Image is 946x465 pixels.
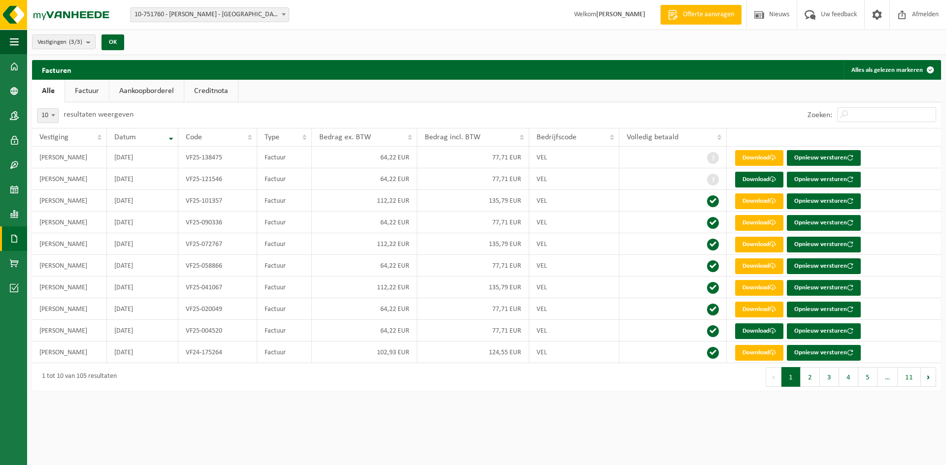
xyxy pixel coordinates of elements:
td: 64,22 EUR [312,168,418,190]
td: Factuur [257,298,312,320]
button: Opnieuw versturen [787,323,861,339]
span: … [878,367,898,387]
td: [DATE] [107,341,178,363]
td: 77,71 EUR [417,255,529,277]
td: VF25-020049 [178,298,257,320]
a: Creditnota [184,80,238,102]
button: 3 [820,367,839,387]
button: Opnieuw versturen [787,237,861,252]
button: Opnieuw versturen [787,150,861,166]
td: 64,22 EUR [312,147,418,168]
span: 10-751760 - BILLIET FILIP - KORTRIJK [131,8,289,22]
td: Factuur [257,341,312,363]
a: Offerte aanvragen [660,5,742,25]
span: Code [186,133,202,141]
td: Factuur [257,233,312,255]
span: Datum [114,133,136,141]
button: Opnieuw versturen [787,280,861,296]
a: Aankoopborderel [109,80,184,102]
h2: Facturen [32,60,81,79]
td: [DATE] [107,320,178,341]
td: VEL [529,277,619,298]
button: OK [101,34,124,50]
button: 5 [858,367,878,387]
a: Download [735,258,783,274]
td: VF25-090336 [178,212,257,233]
a: Download [735,280,783,296]
td: [PERSON_NAME] [32,298,107,320]
td: VEL [529,233,619,255]
td: 135,79 EUR [417,190,529,212]
td: VF25-072767 [178,233,257,255]
td: [DATE] [107,233,178,255]
div: 1 tot 10 van 105 resultaten [37,368,117,386]
button: 2 [801,367,820,387]
td: [PERSON_NAME] [32,212,107,233]
td: Factuur [257,168,312,190]
td: 112,22 EUR [312,277,418,298]
td: [PERSON_NAME] [32,277,107,298]
td: Factuur [257,212,312,233]
td: VEL [529,255,619,277]
span: Offerte aanvragen [680,10,737,20]
td: Factuur [257,190,312,212]
a: Download [735,215,783,231]
td: Factuur [257,255,312,277]
button: Next [921,367,936,387]
td: 77,71 EUR [417,147,529,168]
td: [DATE] [107,298,178,320]
td: VF25-101357 [178,190,257,212]
td: VF25-058866 [178,255,257,277]
span: Bedrijfscode [537,133,576,141]
td: 64,22 EUR [312,212,418,233]
td: VEL [529,212,619,233]
td: 64,22 EUR [312,298,418,320]
button: Vestigingen(3/3) [32,34,96,49]
td: VF24-175264 [178,341,257,363]
a: Download [735,323,783,339]
td: [PERSON_NAME] [32,255,107,277]
span: 10 [37,109,58,123]
span: Vestiging [39,133,68,141]
span: 10 [37,108,59,123]
td: 77,71 EUR [417,168,529,190]
strong: [PERSON_NAME] [596,11,645,18]
td: 124,55 EUR [417,341,529,363]
button: 4 [839,367,858,387]
td: 102,93 EUR [312,341,418,363]
a: Download [735,302,783,317]
count: (3/3) [69,39,82,45]
span: Type [265,133,279,141]
a: Alle [32,80,65,102]
td: VF25-121546 [178,168,257,190]
td: [DATE] [107,212,178,233]
a: Download [735,193,783,209]
button: Opnieuw versturen [787,172,861,187]
a: Download [735,237,783,252]
td: [DATE] [107,277,178,298]
button: Opnieuw versturen [787,193,861,209]
td: 112,22 EUR [312,190,418,212]
a: Factuur [65,80,109,102]
td: VEL [529,320,619,341]
td: 77,71 EUR [417,298,529,320]
td: Factuur [257,147,312,168]
span: Bedrag incl. BTW [425,133,480,141]
td: 135,79 EUR [417,233,529,255]
span: Bedrag ex. BTW [319,133,371,141]
td: [PERSON_NAME] [32,320,107,341]
button: Opnieuw versturen [787,345,861,361]
td: Factuur [257,277,312,298]
td: Factuur [257,320,312,341]
td: VEL [529,341,619,363]
a: Download [735,172,783,187]
button: Alles als gelezen markeren [844,60,940,80]
td: [DATE] [107,190,178,212]
label: resultaten weergeven [64,111,134,119]
button: Opnieuw versturen [787,302,861,317]
button: Previous [766,367,781,387]
td: [PERSON_NAME] [32,147,107,168]
td: 112,22 EUR [312,233,418,255]
span: Vestigingen [37,35,82,50]
td: [DATE] [107,147,178,168]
